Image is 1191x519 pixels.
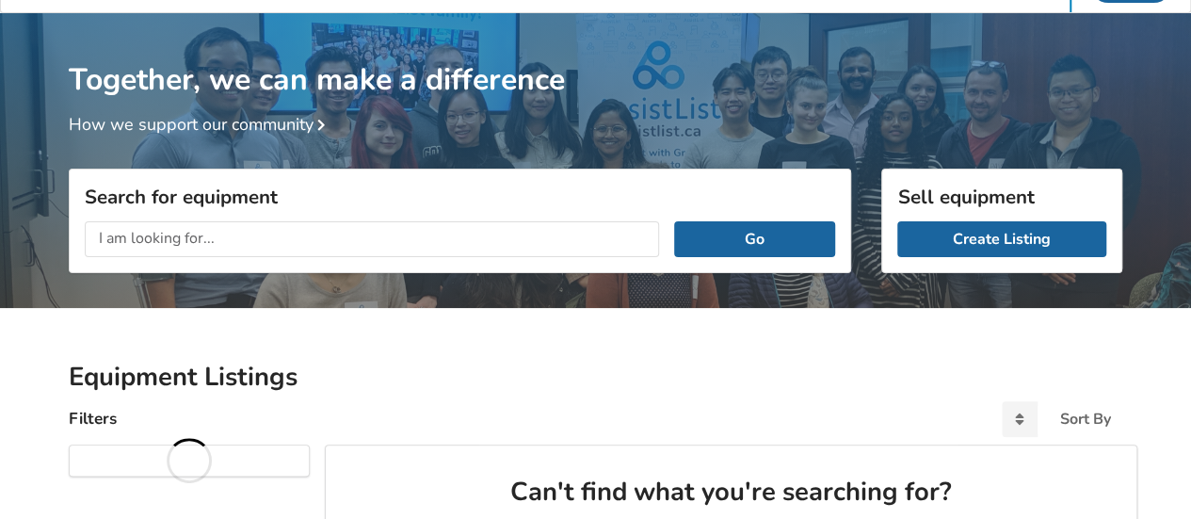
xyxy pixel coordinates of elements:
[356,476,1106,509] h2: Can't find what you're searching for?
[69,361,1122,394] h2: Equipment Listings
[69,408,117,430] h4: Filters
[674,221,835,257] button: Go
[69,113,332,136] a: How we support our community
[1060,412,1111,427] div: Sort By
[69,13,1122,99] h1: Together, we can make a difference
[897,185,1106,209] h3: Sell equipment
[85,221,659,257] input: I am looking for...
[897,221,1106,257] a: Create Listing
[85,185,835,209] h3: Search for equipment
